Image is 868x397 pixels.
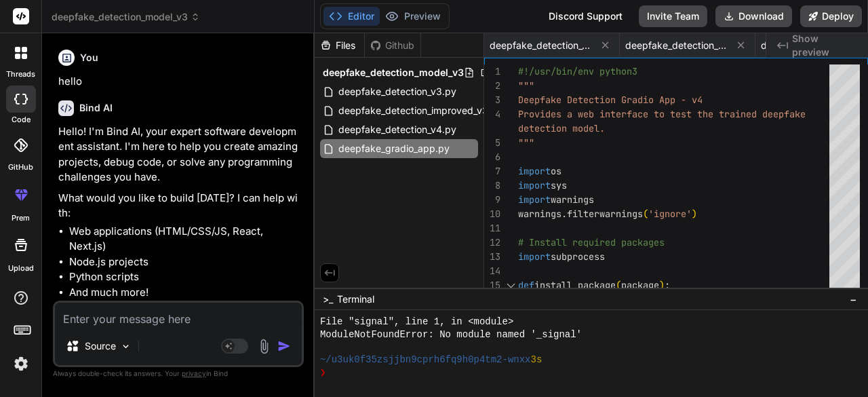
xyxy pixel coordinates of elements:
span: privacy [182,369,206,377]
li: And much more! [69,285,301,301]
span: ) [659,279,665,291]
img: settings [9,352,33,375]
div: 1 [484,64,500,79]
span: ModuleNotFoundError: No module named '_signal' [320,328,582,341]
button: − [847,288,860,310]
span: package [621,279,659,291]
p: Source [85,339,116,353]
p: Hello! I'm Bind AI, your expert software development assistant. I'm here to help you create amazi... [58,124,301,185]
span: # Install required packages [518,236,665,248]
div: 12 [484,235,500,250]
span: 3s [530,354,542,366]
button: Deploy [800,5,862,27]
div: 6 [484,150,500,164]
span: 'ignore' [648,208,692,220]
span: warnings [551,193,594,206]
div: Discord Support [540,5,631,27]
span: detection model. [518,122,605,134]
span: import [518,179,551,191]
span: ( [616,279,621,291]
div: 15 [484,278,500,292]
p: Always double-check its answers. Your in Bind [53,367,304,380]
h6: Bind AI [79,101,113,115]
div: 10 [484,207,500,221]
div: 8 [484,178,500,193]
div: 5 [484,136,500,150]
div: 14 [484,264,500,278]
div: 4 [484,107,500,121]
span: deepfake_gradio_app.py [337,140,451,157]
span: #!/usr/bin/env python3 [518,65,637,77]
img: attachment [256,339,272,354]
span: ( [643,208,648,220]
div: 13 [484,250,500,264]
span: deepfake_detection_improved_v3.py [337,102,504,119]
button: Editor [323,7,380,26]
span: import [518,165,551,177]
span: subprocess [551,250,605,263]
div: 9 [484,193,500,207]
h6: You [80,51,98,64]
span: >_ [323,292,333,306]
div: 2 [484,79,500,93]
label: GitHub [8,162,33,173]
span: Terminal [337,292,374,306]
p: hello [58,74,301,90]
span: − [850,292,857,306]
li: Web applications (HTML/CSS/JS, React, Next.js) [69,224,301,254]
span: : [665,279,670,291]
img: Pick Models [120,341,132,352]
p: What would you like to build [DATE]? I can help with: [58,191,301,221]
div: Github [365,39,420,52]
button: Preview [380,7,446,26]
span: warnings.filterwarnings [518,208,643,220]
label: prem [12,212,30,224]
div: 7 [484,164,500,178]
label: Upload [8,263,34,274]
button: Download [715,5,792,27]
div: 3 [484,93,500,107]
span: deepfake_detection_improved_v3.py [625,39,727,52]
span: deepfake_detection_v3.py [490,39,591,52]
span: deepfake_detection_v4.py [337,121,458,138]
span: File "signal", line 1, in <module> [320,316,513,328]
span: sys [551,179,567,191]
img: icon [277,339,291,353]
span: """ [518,136,534,149]
span: deepfake_detection_v4.py [761,39,863,52]
span: import [518,250,551,263]
span: install_package [534,279,616,291]
div: 11 [484,221,500,235]
span: Show preview [792,32,857,59]
li: Node.js projects [69,254,301,270]
span: deepfake_detection_model_v3 [52,10,200,24]
span: os [551,165,561,177]
div: Click to collapse the range. [502,278,519,292]
span: ~/u3uk0f35zsjjbn9cprh6fq9h0p4tm2-wnxx [320,354,531,366]
label: code [12,114,31,126]
span: deepfake_detection_v3.py [337,83,458,100]
label: threads [6,69,35,80]
span: deepfake_detection_model_v3 [323,66,464,79]
span: import [518,193,551,206]
li: Python scripts [69,269,301,285]
span: ake [789,108,806,120]
span: ❯ [320,366,327,379]
span: def [518,279,534,291]
button: Invite Team [639,5,707,27]
span: Deepfake Detection Gradio App - v4 [518,94,703,106]
span: ) [692,208,697,220]
div: Files [315,39,364,52]
span: """ [518,79,534,92]
span: Provides a web interface to test the trained deepf [518,108,789,120]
